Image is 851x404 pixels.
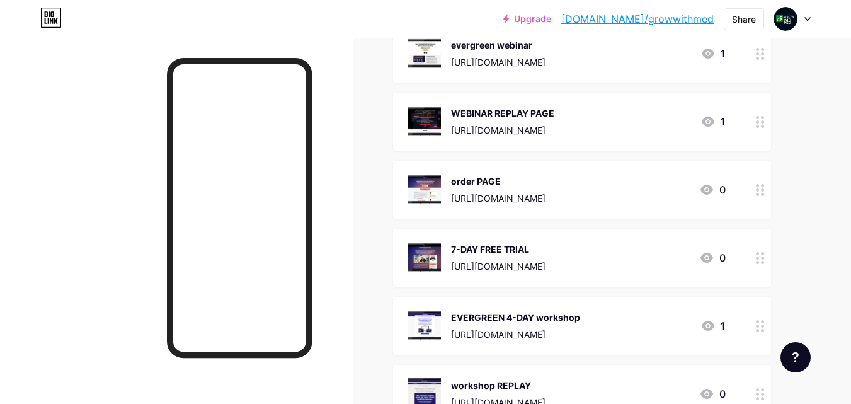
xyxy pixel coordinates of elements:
div: 1 [700,46,726,61]
div: [URL][DOMAIN_NAME] [451,328,580,341]
div: EVERGREEN 4-DAY workshop [451,311,580,324]
div: [URL][DOMAIN_NAME] [451,192,545,205]
div: order PAGE [451,175,545,188]
div: [URL][DOMAIN_NAME] [451,55,545,69]
a: [DOMAIN_NAME]/growwithmed [561,11,714,26]
img: growwithmed [774,7,797,31]
img: evergreen webinar [408,37,441,70]
div: workshop REPLAY [451,379,545,392]
div: 0 [699,250,726,265]
div: WEBINAR REPLAY PAGE [451,107,554,120]
div: 0 [699,182,726,197]
img: WEBINAR REPLAY PAGE [408,105,441,138]
div: Share [732,13,756,26]
img: EVERGREEN 4-DAY workshop [408,309,441,342]
img: order PAGE [408,173,441,206]
div: evergreen webinar [451,38,545,52]
div: [URL][DOMAIN_NAME] [451,260,545,273]
div: [URL][DOMAIN_NAME] [451,124,554,137]
div: 7-DAY FREE TRIAL [451,243,545,256]
a: Upgrade [503,14,551,24]
div: 0 [699,386,726,401]
div: 1 [700,318,726,333]
div: 1 [700,114,726,129]
img: 7-DAY FREE TRIAL [408,241,441,274]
